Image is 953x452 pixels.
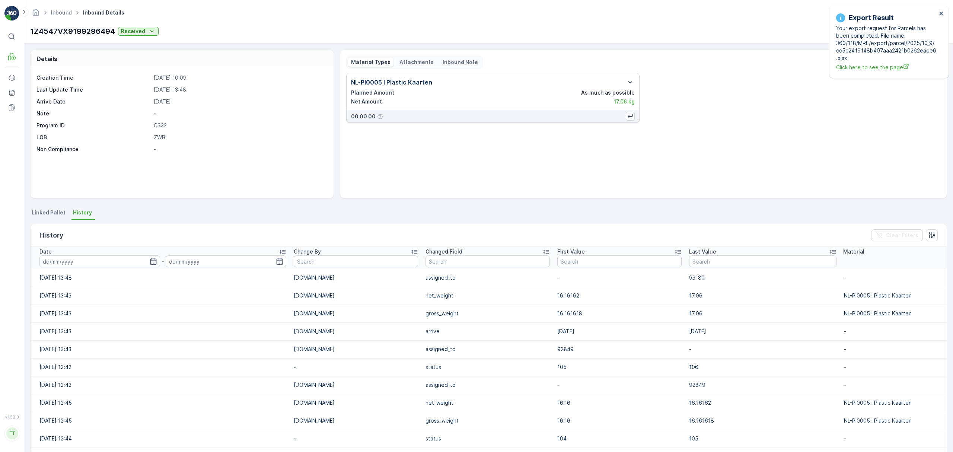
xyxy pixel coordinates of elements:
p: NL-PI0005 I Plastic Kaarten [351,78,432,87]
p: gross_weight [425,310,550,317]
p: 92849 [557,346,682,353]
p: First Value [557,248,585,255]
p: Date [39,248,52,255]
p: assigned_to [425,381,550,389]
p: - [844,346,938,353]
td: [DATE] 13:43 [31,322,290,340]
td: - [290,430,422,448]
p: Last Update Time [36,86,151,93]
input: Search [557,255,682,267]
p: [DOMAIN_NAME] [294,417,418,424]
td: [DATE] 13:43 [31,287,290,305]
button: Received [118,27,159,36]
p: NL-PI0005 I Plastic Kaarten [844,399,938,407]
p: 16.16 [557,399,682,407]
p: assigned_to [425,346,550,353]
input: Search [425,255,550,267]
span: Click here to see the page [836,63,937,71]
p: status [425,435,550,442]
input: Search [294,255,418,267]
td: [DATE] 12:45 [31,412,290,430]
p: Attachments [399,58,434,66]
span: Inbound Details [82,9,126,16]
p: assigned_to [425,274,550,281]
p: 93180 [689,274,836,281]
p: NL-PI0005 I Plastic Kaarten [844,310,938,317]
p: [DATE] [154,98,325,105]
div: TT [6,427,18,439]
td: - [290,358,422,376]
p: - [154,146,325,153]
td: [DATE] 13:48 [31,269,290,287]
p: NL-PI0005 I Plastic Kaarten [844,292,938,299]
span: Linked Pallet [32,209,66,216]
p: As much as possible [581,89,635,96]
a: Inbound [51,9,72,16]
p: - [844,381,938,389]
p: [DOMAIN_NAME] [294,328,418,335]
td: - [554,376,685,394]
p: - [162,257,164,266]
img: logo [4,6,19,21]
p: NL-PI0005 I Plastic Kaarten [844,417,938,424]
td: [DATE] 12:42 [31,358,290,376]
td: - [554,269,685,287]
p: [DOMAIN_NAME] [294,292,418,299]
p: - [844,274,938,281]
p: - [844,363,938,371]
p: 105 [689,435,836,442]
p: Changed Field [425,248,462,255]
p: Inbound Note [443,58,478,66]
button: Clear Filters [871,229,923,241]
p: [DOMAIN_NAME] [294,274,418,281]
p: - [844,435,938,442]
p: Your export request for Parcels has been completed. File name: 360/118/MRF/export/parcel/2025/10_... [836,25,937,62]
p: arrive [425,328,550,335]
p: [DOMAIN_NAME] [294,346,418,353]
td: - [685,340,840,358]
p: Net Amount [351,98,382,105]
p: [DOMAIN_NAME] [294,399,418,407]
td: [DATE] 13:43 [31,340,290,358]
p: Export Result [849,13,894,23]
p: CS32 [154,122,325,129]
p: Material Types [351,58,391,66]
p: 16.16162 [689,399,836,407]
p: 1Z4547VX9199296494 [30,26,115,37]
p: [DATE] [557,328,682,335]
td: [DATE] 13:43 [31,305,290,322]
p: - [154,110,325,117]
a: Homepage [32,11,40,17]
p: 105 [557,363,682,371]
input: dd/mm/yyyy [39,255,160,267]
p: Program ID [36,122,151,129]
p: 17.06 [689,292,836,299]
p: Material [843,248,864,255]
input: Search [689,255,836,267]
p: 17.06 kg [614,98,635,105]
input: dd/mm/yyyy [166,255,286,267]
p: 104 [557,435,682,442]
button: TT [4,421,19,446]
p: net_weight [425,292,550,299]
button: close [939,10,944,17]
td: [DATE] 12:44 [31,430,290,448]
p: 00 00 00 [351,113,376,120]
p: Planned Amount [351,89,394,96]
p: 16.161618 [557,310,682,317]
p: [DATE] 10:09 [154,74,325,82]
p: [DOMAIN_NAME] [294,381,418,389]
p: gross_weight [425,417,550,424]
p: Clear Filters [886,232,918,239]
p: 17.06 [689,310,836,317]
p: Change By [294,248,321,255]
p: Last Value [689,248,716,255]
p: 16.161618 [689,417,836,424]
p: Received [121,28,145,35]
p: 16.16162 [557,292,682,299]
p: Details [36,54,57,63]
div: Help Tooltip Icon [377,114,383,120]
p: [DATE] 13:48 [154,86,325,93]
p: status [425,363,550,371]
p: [DATE] [689,328,836,335]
